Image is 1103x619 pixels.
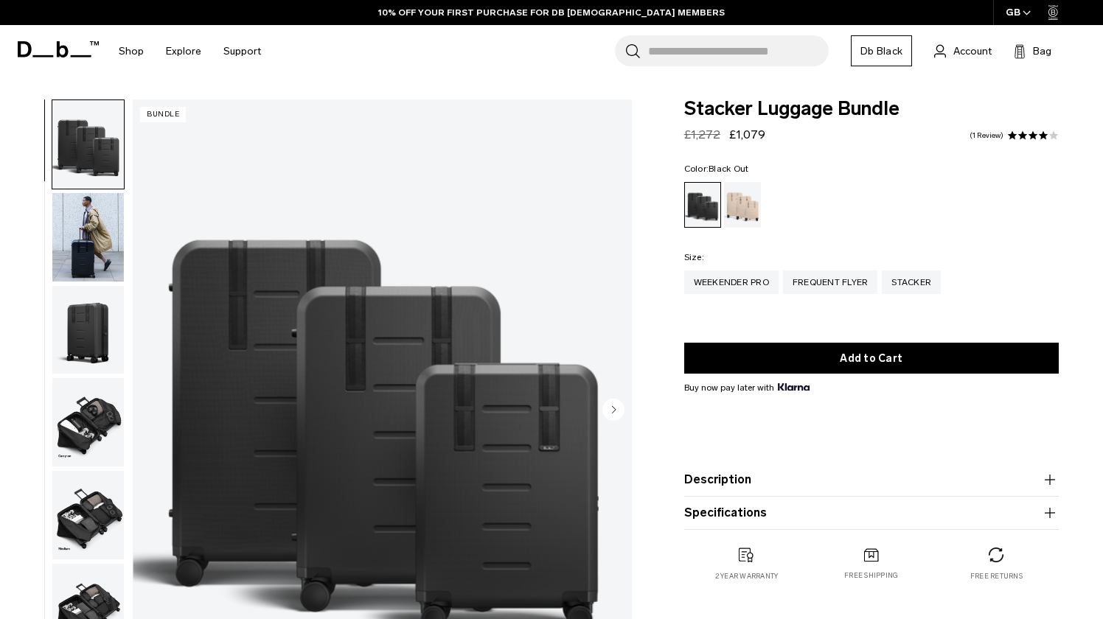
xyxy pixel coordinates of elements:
[378,6,725,19] a: 10% OFF YOUR FIRST PURCHASE FOR DB [DEMOGRAPHIC_DATA] MEMBERS
[52,470,125,560] button: Stacker Luggage Bundle
[52,377,125,467] button: Stacker Luggage Bundle
[684,127,720,141] s: £1,272
[52,100,124,189] img: Stacker Luggage Bundle
[684,253,704,262] legend: Size:
[119,25,144,77] a: Shop
[709,164,748,174] span: Black Out
[52,471,124,559] img: Stacker Luggage Bundle
[52,286,124,374] img: Stacker Luggage Bundle
[684,471,1059,489] button: Description
[52,378,124,466] img: Stacker Luggage Bundle
[844,570,898,581] p: Free shipping
[684,99,1059,119] span: Stacker Luggage Bundle
[108,25,272,77] nav: Main Navigation
[52,193,124,281] img: Stacker Luggage Bundle
[729,127,765,141] span: £1,079
[934,42,992,60] a: Account
[684,504,1059,522] button: Specifications
[684,182,721,228] a: Black Out
[715,571,779,581] p: 2 year warranty
[970,132,1003,139] a: 1 reviews
[166,25,201,77] a: Explore
[52,192,125,282] button: Stacker Luggage Bundle
[602,399,624,424] button: Next slide
[1014,42,1051,60] button: Bag
[970,571,1023,581] p: Free returns
[684,270,779,294] a: Weekender Pro
[953,43,992,59] span: Account
[684,343,1059,374] button: Add to Cart
[684,381,810,394] span: Buy now pay later with
[724,182,761,228] a: Fogbow Beige
[778,383,810,391] img: {"height" => 20, "alt" => "Klarna"}
[223,25,261,77] a: Support
[783,270,878,294] a: Frequent Flyer
[684,164,749,173] legend: Color:
[1033,43,1051,59] span: Bag
[52,99,125,189] button: Stacker Luggage Bundle
[851,35,912,66] a: Db Black
[882,270,941,294] a: Stacker
[140,107,186,122] p: Bundle
[52,285,125,375] button: Stacker Luggage Bundle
